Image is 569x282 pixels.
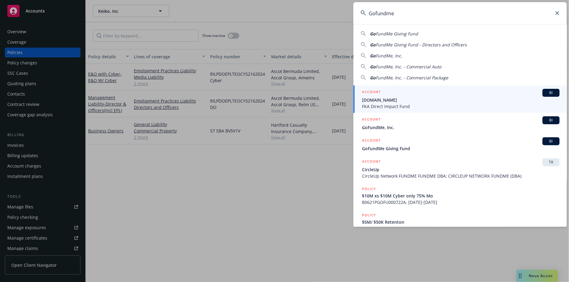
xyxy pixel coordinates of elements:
a: ACCOUNTBIGoFundMe Giving Fund [353,134,567,155]
span: TR [545,160,557,165]
a: POLICY$10M xs $10M Cyber only 75% MoB0621PGOFU000722A, [DATE]-[DATE] [353,183,567,209]
span: FundMe, Inc. [376,53,402,59]
span: Go [370,75,376,81]
h5: ACCOUNT [362,158,381,166]
span: FundMe Giving Fund - Directors and Officers [376,42,467,48]
h5: ACCOUNT [362,89,381,96]
span: $10M xs $10M Cyber only 75% Mo [362,193,560,199]
span: [DOMAIN_NAME] [362,97,560,103]
h5: ACCOUNT [362,116,381,124]
span: P0000070636302, [DATE]-[DATE] [362,225,560,232]
span: $5M/ $50K Retenton [362,219,560,225]
a: ACCOUNTBIGoFundMe, Inc. [353,113,567,134]
span: CircleUp Network FUNDME FUNDME DBA: CIRCLEUP NETWORK FUNDME (DBA) [362,173,560,179]
span: Go [370,42,376,48]
a: ACCOUNTBI[DOMAIN_NAME]FKA Direct Impact Fund [353,85,567,113]
span: Go [370,64,376,70]
span: CircleUp [362,166,560,173]
span: Go [370,31,376,37]
span: BI [545,139,557,144]
span: FKA Direct Impact Fund [362,103,560,110]
span: FundMe, Inc. - Commercial Package [376,75,448,81]
span: GoFundMe Giving Fund [362,145,560,152]
span: Go [370,53,376,59]
span: FundMe, Inc. - Commercial Auto [376,64,441,70]
h5: ACCOUNT [362,137,381,145]
a: ACCOUNTTRCircleUpCircleUp Network FUNDME FUNDME DBA: CIRCLEUP NETWORK FUNDME (DBA) [353,155,567,183]
span: BI [545,90,557,96]
span: GoFundMe, Inc. [362,124,560,131]
input: Search... [353,2,567,24]
span: BI [545,117,557,123]
h5: POLICY [362,212,376,218]
span: B0621PGOFU000722A, [DATE]-[DATE] [362,199,560,205]
a: POLICY$5M/ $50K RetentonP0000070636302, [DATE]-[DATE] [353,209,567,235]
h5: POLICY [362,186,376,192]
span: FundMe Giving Fund [376,31,418,37]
